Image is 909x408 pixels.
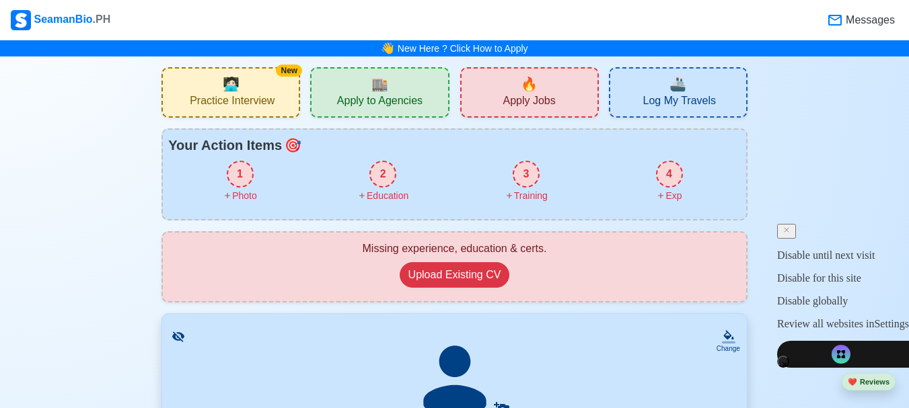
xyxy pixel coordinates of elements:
span: heart [848,378,857,386]
span: .PH [93,13,111,25]
button: heartReviews [842,373,896,391]
span: Messages [843,12,895,28]
div: SeamanBio [11,10,110,30]
img: Logo [11,10,31,30]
